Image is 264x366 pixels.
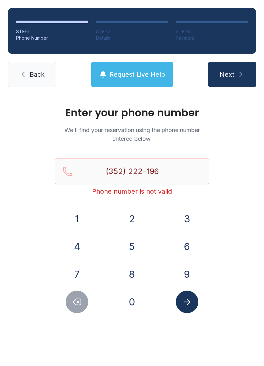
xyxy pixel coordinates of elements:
button: 8 [121,263,143,285]
span: Back [30,70,44,79]
div: Phone number is not valid [55,187,209,196]
div: Payment [176,35,248,41]
div: Phone Number [16,35,88,41]
button: 4 [66,235,88,258]
h1: Enter your phone number [55,108,209,118]
div: STEP 1 [16,28,88,35]
button: 7 [66,263,88,285]
button: 0 [121,291,143,313]
button: Submit lookup form [176,291,198,313]
button: 5 [121,235,143,258]
button: 1 [66,207,88,230]
button: 3 [176,207,198,230]
button: Delete number [66,291,88,313]
button: 9 [176,263,198,285]
button: 2 [121,207,143,230]
p: We'll find your reservation using the phone number entered below. [55,126,209,143]
div: STEP 3 [176,28,248,35]
div: STEP 2 [96,28,168,35]
span: Request Live Help [109,70,165,79]
button: 6 [176,235,198,258]
input: Reservation phone number [55,159,209,184]
div: Details [96,35,168,41]
span: Next [220,70,234,79]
